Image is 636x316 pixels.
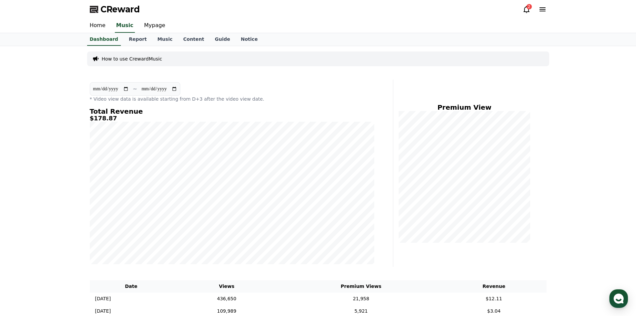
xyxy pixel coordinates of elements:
p: [DATE] [95,295,111,302]
th: Premium Views [281,280,441,293]
a: Report [124,33,152,46]
th: Views [173,280,281,293]
a: Home [84,19,111,33]
a: Mypage [139,19,171,33]
a: CReward [90,4,140,15]
a: Music [115,19,135,33]
div: 2 [526,4,532,9]
a: Music [152,33,178,46]
p: [DATE] [95,308,111,315]
a: Notice [235,33,263,46]
td: 21,958 [281,293,441,305]
td: $12.11 [441,293,546,305]
h5: $178.87 [90,115,374,122]
h4: Premium View [399,104,531,111]
p: ~ [133,85,137,93]
th: Revenue [441,280,546,293]
a: Guide [209,33,235,46]
a: 2 [522,5,531,13]
p: * Video view data is available starting from D+3 after the video view date. [90,96,374,102]
a: How to use CrewardMusic [102,56,162,62]
a: Content [178,33,210,46]
a: Dashboard [87,33,121,46]
th: Date [90,280,173,293]
td: 436,650 [173,293,281,305]
h4: Total Revenue [90,108,374,115]
span: CReward [100,4,140,15]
